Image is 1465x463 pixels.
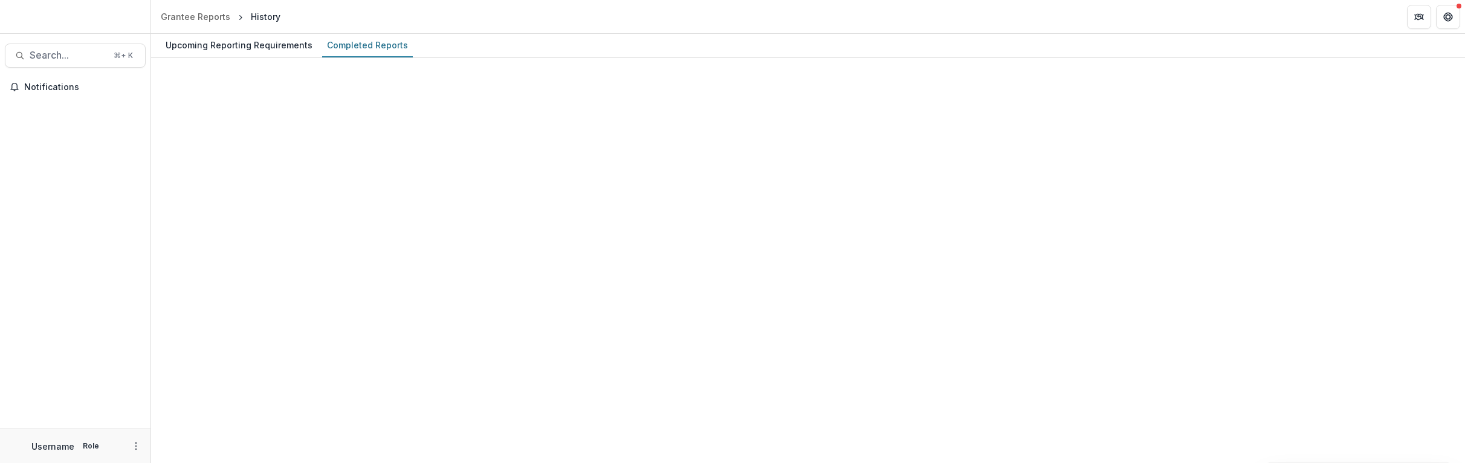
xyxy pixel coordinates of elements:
[5,77,146,97] button: Notifications
[251,10,280,23] div: History
[30,50,106,61] span: Search...
[156,8,235,25] a: Grantee Reports
[129,439,143,453] button: More
[31,440,74,453] p: Username
[156,8,285,25] nav: breadcrumb
[322,36,413,54] div: Completed Reports
[161,34,317,57] a: Upcoming Reporting Requirements
[24,82,141,92] span: Notifications
[161,36,317,54] div: Upcoming Reporting Requirements
[111,49,135,62] div: ⌘ + K
[1436,5,1460,29] button: Get Help
[5,44,146,68] button: Search...
[322,34,413,57] a: Completed Reports
[1407,5,1431,29] button: Partners
[79,441,103,452] p: Role
[161,10,230,23] div: Grantee Reports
